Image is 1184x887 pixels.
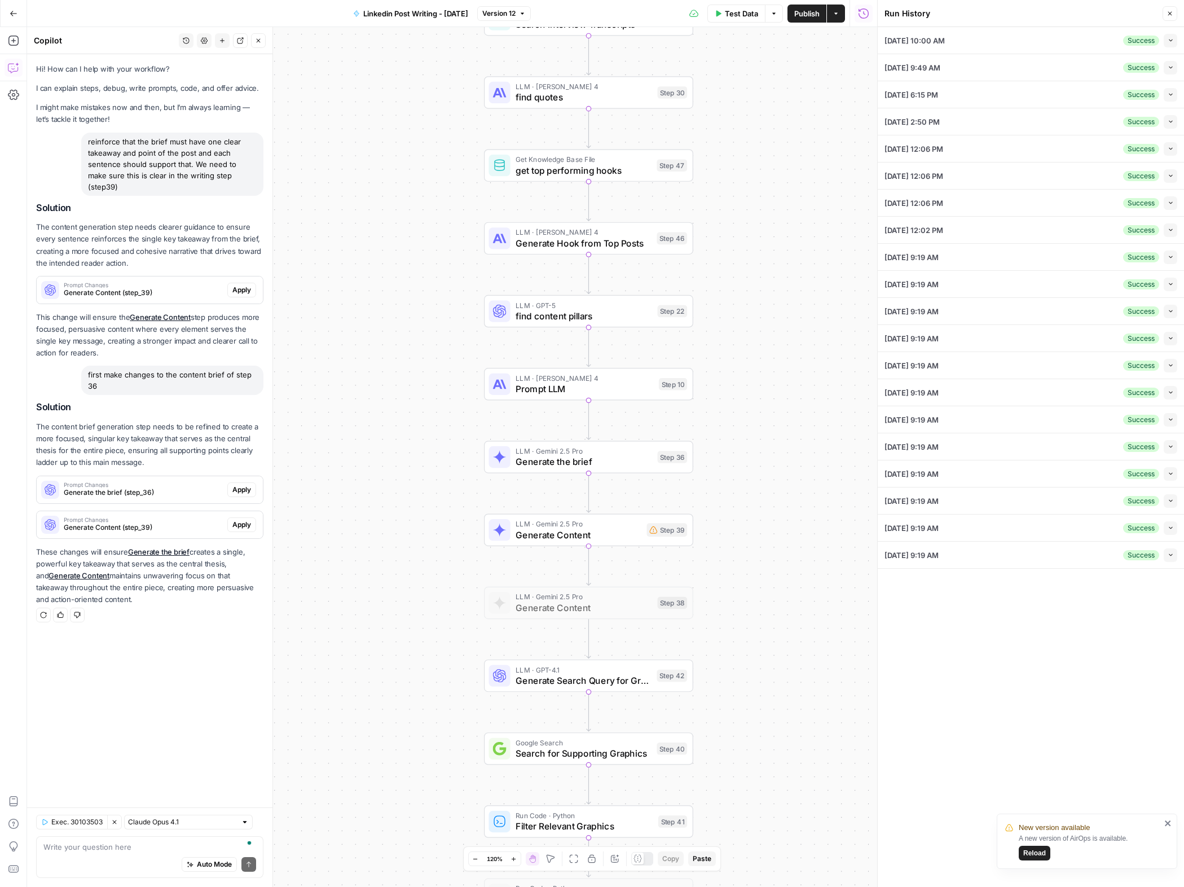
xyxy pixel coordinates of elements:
g: Edge from step_22 to step_10 [587,327,591,366]
g: Edge from step_36 to step_39 [587,473,591,512]
span: [DATE] 9:19 AM [884,414,939,425]
span: Reload [1023,848,1046,858]
p: This change will ensure the step produces more focused, persuasive content where every element se... [36,311,263,359]
div: Success [1123,144,1159,154]
div: Step 46 [657,232,687,245]
div: LLM · Gemini 2.5 ProGenerate ContentStep 38 [484,587,693,619]
span: [DATE] 9:19 AM [884,522,939,534]
g: Edge from step_42 to step_40 [587,692,591,731]
g: Edge from step_30 to step_47 [587,109,591,148]
div: A new version of AirOps is available. [1019,833,1161,860]
span: Generate Hook from Top Posts [516,236,651,250]
div: Success [1123,63,1159,73]
div: LLM · GPT-5find content pillarsStep 22 [484,295,693,327]
div: Success [1123,279,1159,289]
button: Linkedin Post Writing - [DATE] [346,5,475,23]
p: The content generation step needs clearer guidance to ensure every sentence reinforces the single... [36,221,263,269]
div: Success [1123,36,1159,46]
span: [DATE] 6:15 PM [884,89,938,100]
span: Prompt Changes [64,482,223,488]
span: find quotes [516,90,652,104]
div: reinforce that the brief must have one clear takeaway and point of the post and each sentence sho... [81,133,263,196]
div: Google SearchSearch for Supporting GraphicsStep 40 [484,732,693,765]
g: Edge from step_3 to step_30 [587,36,591,74]
span: Search Interview Transcripts [516,17,656,31]
span: Test Data [725,8,758,19]
span: [DATE] 12:06 PM [884,143,943,155]
textarea: To enrich screen reader interactions, please activate Accessibility in Grammarly extension settings [43,841,256,853]
g: Edge from step_39 to step_38 [587,546,591,585]
span: LLM · Gemini 2.5 Pro [516,519,641,529]
div: Step 30 [658,86,688,99]
button: Auto Mode [182,857,237,872]
span: Generate Content (step_39) [64,288,223,298]
button: Version 12 [477,6,531,21]
span: [DATE] 12:06 PM [884,197,943,209]
span: LLM · [PERSON_NAME] 4 [516,81,652,92]
span: find content pillars [516,309,652,323]
span: [DATE] 9:19 AM [884,333,939,344]
span: [DATE] 9:19 AM [884,495,939,507]
div: Step 36 [658,451,688,463]
div: Success [1123,415,1159,425]
a: Generate Content [130,313,191,322]
a: Generate the brief [128,547,190,556]
span: Generate Content [516,601,652,614]
g: Edge from step_47 to step_46 [587,182,591,221]
span: [DATE] 9:19 AM [884,279,939,290]
span: Auto Mode [197,859,232,870]
button: Publish [787,5,826,23]
g: Edge from step_10 to step_36 [587,401,591,440]
p: I can explain steps, debug, write prompts, code, and offer advice. [36,82,263,94]
div: Step 38 [658,597,688,609]
div: LLM · [PERSON_NAME] 4find quotesStep 30 [484,76,693,108]
div: Success [1123,306,1159,317]
span: Prompt Changes [64,517,223,522]
div: Step 39 [646,523,687,537]
span: Copy [662,854,679,864]
div: LLM · Gemini 2.5 ProGenerate ContentStep 39 [484,513,693,546]
div: Success [1123,442,1159,452]
button: Copy [658,851,684,866]
a: Generate Content [49,571,109,580]
p: Hi! How can I help with your workflow? [36,63,263,75]
span: Prompt Changes [64,282,223,288]
div: Success [1123,496,1159,506]
div: LLM · [PERSON_NAME] 4Generate Hook from Top PostsStep 46 [484,222,693,254]
span: Google Search [516,737,651,748]
button: Test Data [707,5,765,23]
div: LLM · GPT-4.1Generate Search Query for GraphicsStep 42 [484,660,693,692]
span: Filter Relevant Graphics [516,819,653,833]
span: [DATE] 2:50 PM [884,116,940,128]
div: Search Interview Transcripts [484,3,693,36]
div: Copilot [34,35,175,46]
span: Run Code · Python [516,810,653,821]
span: [DATE] 10:00 AM [884,35,945,46]
div: Step 41 [658,815,687,828]
span: [DATE] 12:06 PM [884,170,943,182]
div: Success [1123,171,1159,181]
span: Publish [794,8,820,19]
span: Exec. 30103503 [51,817,103,827]
span: Prompt LLM [516,382,653,396]
span: LLM · [PERSON_NAME] 4 [516,372,653,383]
span: [DATE] 12:02 PM [884,225,943,236]
div: Step 40 [657,743,687,755]
p: These changes will ensure creates a single, powerful key takeaway that serves as the central thes... [36,546,263,606]
span: LLM · Gemini 2.5 Pro [516,591,652,602]
g: Edge from step_40 to step_41 [587,765,591,804]
div: Step 10 [659,378,687,390]
div: Success [1123,252,1159,262]
span: get top performing hooks [516,164,651,177]
span: LLM · Gemini 2.5 Pro [516,446,652,456]
span: [DATE] 9:19 AM [884,387,939,398]
div: Success [1123,388,1159,398]
div: Success [1123,117,1159,127]
div: LLM · [PERSON_NAME] 4Prompt LLMStep 10 [484,368,693,400]
g: Edge from step_41 to step_43 [587,838,591,877]
h2: Solution [36,203,263,213]
input: Claude Opus 4.1 [128,816,236,828]
span: Apply [232,485,251,495]
span: [DATE] 9:19 AM [884,360,939,371]
div: Success [1123,469,1159,479]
